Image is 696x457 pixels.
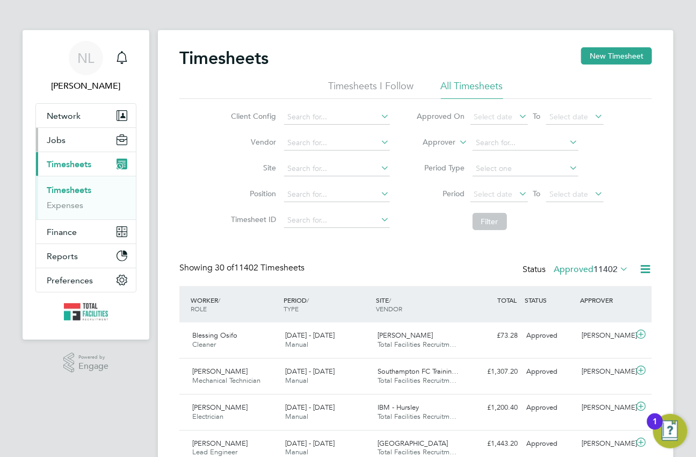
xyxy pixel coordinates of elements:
[417,189,465,198] label: Period
[378,367,459,376] span: Southampton FC Trainin…
[578,327,634,345] div: [PERSON_NAME]
[522,290,578,310] div: STATUS
[329,80,414,99] li: Timesheets I Follow
[36,104,136,127] button: Network
[417,163,465,173] label: Period Type
[47,111,81,121] span: Network
[554,264,628,275] label: Approved
[578,290,634,310] div: APPROVER
[378,403,419,412] span: IBM - Hursley
[389,296,392,304] span: /
[179,262,307,274] div: Showing
[550,112,589,122] span: Select date
[578,363,634,381] div: [PERSON_NAME]
[530,109,544,123] span: To
[35,303,136,320] a: Go to home page
[578,435,634,453] div: [PERSON_NAME]
[284,135,390,151] input: Search for...
[466,435,522,453] div: £1,443.20
[228,111,277,121] label: Client Config
[192,331,237,340] span: Blessing Osifo
[192,412,223,421] span: Electrician
[192,447,237,456] span: Lead Engineer
[522,363,578,381] div: Approved
[36,220,136,244] button: Finance
[378,447,457,456] span: Total Facilities Recruitm…
[653,414,687,448] button: Open Resource Center, 1 new notification
[228,215,277,224] label: Timesheet ID
[285,403,335,412] span: [DATE] - [DATE]
[285,331,335,340] span: [DATE] - [DATE]
[474,112,513,122] span: Select date
[36,244,136,268] button: Reports
[192,340,216,349] span: Cleaner
[522,327,578,345] div: Approved
[192,376,260,385] span: Mechanical Technician
[215,262,305,273] span: 11402 Timesheets
[228,137,277,147] label: Vendor
[376,304,403,313] span: VENDOR
[466,399,522,417] div: £1,200.40
[285,447,308,456] span: Manual
[550,189,589,199] span: Select date
[593,264,618,275] span: 11402
[191,304,207,313] span: ROLE
[192,439,248,448] span: [PERSON_NAME]
[228,163,277,173] label: Site
[374,290,467,318] div: SITE
[285,412,308,421] span: Manual
[35,80,136,92] span: Nicola Lawrence
[653,422,657,435] div: 1
[281,290,374,318] div: PERIOD
[285,367,335,376] span: [DATE] - [DATE]
[522,399,578,417] div: Approved
[36,128,136,152] button: Jobs
[378,340,457,349] span: Total Facilities Recruitm…
[474,189,513,199] span: Select date
[307,296,309,304] span: /
[523,262,630,277] div: Status
[530,187,544,201] span: To
[473,161,578,176] input: Select one
[466,363,522,381] div: £1,307.20
[497,296,517,304] span: TOTAL
[78,353,108,362] span: Powered by
[179,47,269,69] h2: Timesheets
[228,189,277,198] label: Position
[215,262,234,273] span: 30 of
[284,110,390,125] input: Search for...
[284,213,390,228] input: Search for...
[23,30,149,340] nav: Main navigation
[36,268,136,292] button: Preferences
[47,135,66,145] span: Jobs
[47,251,78,261] span: Reports
[378,412,457,421] span: Total Facilities Recruitm…
[78,51,95,65] span: NL
[284,187,390,202] input: Search for...
[466,327,522,345] div: £73.28
[47,227,77,237] span: Finance
[192,367,248,376] span: [PERSON_NAME]
[36,176,136,219] div: Timesheets
[64,303,108,320] img: tfrecruitment-logo-retina.png
[378,331,433,340] span: [PERSON_NAME]
[47,200,83,210] a: Expenses
[35,41,136,92] a: NL[PERSON_NAME]
[581,47,652,65] button: New Timesheet
[378,439,448,448] span: [GEOGRAPHIC_DATA]
[285,340,308,349] span: Manual
[578,399,634,417] div: [PERSON_NAME]
[47,159,91,169] span: Timesheets
[473,213,507,230] button: Filter
[192,403,248,412] span: [PERSON_NAME]
[47,275,93,285] span: Preferences
[408,137,456,148] label: Approver
[522,435,578,453] div: Approved
[473,135,578,151] input: Search for...
[441,80,503,99] li: All Timesheets
[218,296,220,304] span: /
[78,362,108,371] span: Engage
[36,152,136,176] button: Timesheets
[285,439,335,448] span: [DATE] - [DATE]
[47,185,91,195] a: Timesheets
